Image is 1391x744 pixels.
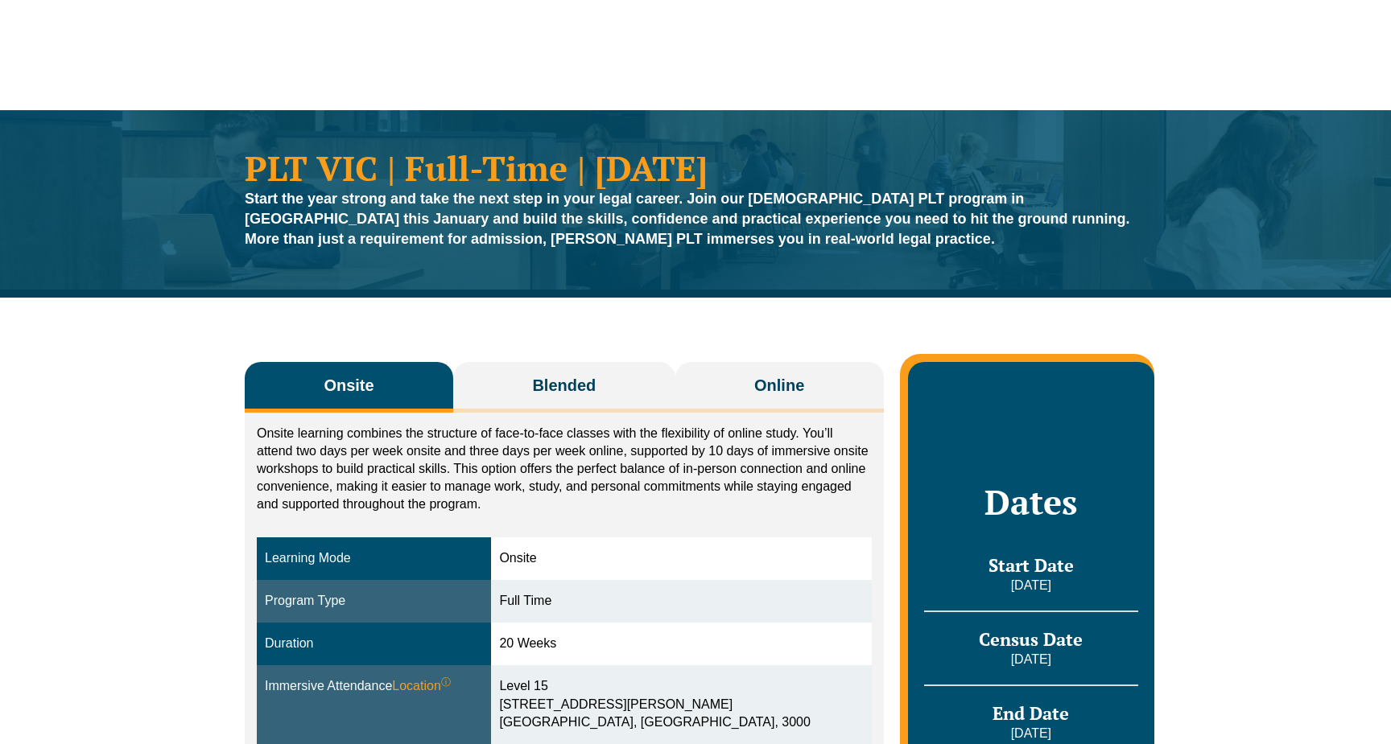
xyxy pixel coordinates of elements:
[754,374,804,397] span: Online
[924,725,1138,742] p: [DATE]
[993,701,1069,725] span: End Date
[499,592,863,610] div: Full Time
[245,150,1146,185] h1: PLT VIC | Full-Time | [DATE]
[265,677,483,696] div: Immersive Attendance
[924,651,1138,668] p: [DATE]
[989,553,1074,577] span: Start Date
[245,191,1130,247] strong: Start the year strong and take the next step in your legal career. Join our [DEMOGRAPHIC_DATA] PL...
[924,577,1138,594] p: [DATE]
[924,482,1138,522] h2: Dates
[265,549,483,568] div: Learning Mode
[499,635,863,653] div: 20 Weeks
[257,425,872,513] p: Onsite learning combines the structure of face-to-face classes with the flexibility of online stu...
[532,374,596,397] span: Blended
[265,592,483,610] div: Program Type
[265,635,483,653] div: Duration
[979,627,1083,651] span: Census Date
[324,374,374,397] span: Onsite
[499,677,863,733] div: Level 15 [STREET_ADDRESS][PERSON_NAME] [GEOGRAPHIC_DATA], [GEOGRAPHIC_DATA], 3000
[499,549,863,568] div: Onsite
[392,677,451,696] span: Location
[441,676,451,688] sup: ⓘ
